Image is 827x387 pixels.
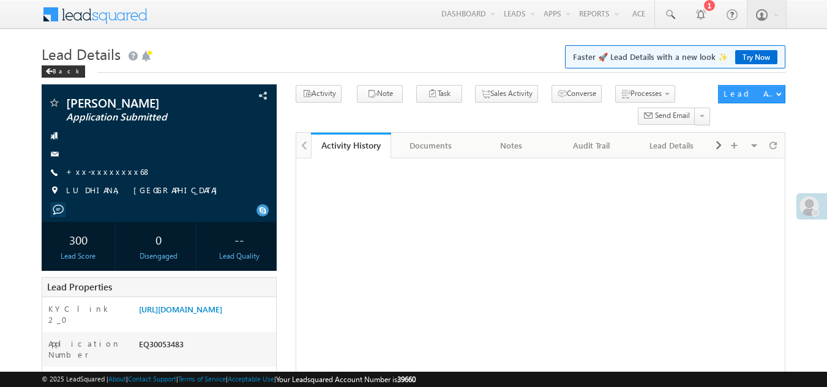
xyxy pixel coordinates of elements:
a: Contact Support [128,375,176,383]
a: Terms of Service [178,375,226,383]
div: Lead Actions [724,88,776,99]
button: Note [357,85,403,103]
label: Application Number [48,338,127,360]
span: Application Submitted [66,111,211,123]
span: [PERSON_NAME] [66,97,211,109]
div: Lead Details [642,138,701,153]
a: Notes [471,133,552,158]
label: KYC link 2_0 [48,303,127,325]
div: EQ30053483 [136,338,277,355]
div: Lead Quality [205,251,273,262]
span: Lead Details [42,44,121,64]
span: 39660 [397,375,416,384]
div: Activity History [320,139,382,151]
div: Disengaged [125,251,193,262]
div: -- [205,228,273,251]
span: Faster 🚀 Lead Details with a new look ✨ [573,51,777,63]
span: Your Leadsquared Account Number is [276,375,416,384]
button: Send Email [638,108,695,125]
div: Notes [481,138,541,153]
a: +xx-xxxxxxxx68 [66,166,151,177]
button: Activity [296,85,342,103]
a: Audit Trail [552,133,632,158]
span: LUDHIANA, [GEOGRAPHIC_DATA] [66,185,223,197]
span: © 2025 LeadSquared | | | | | [42,374,416,385]
button: Converse [552,85,602,103]
button: Processes [615,85,675,103]
span: Send Email [655,110,690,121]
div: Audit Trail [561,138,621,153]
span: Lead Properties [47,281,112,293]
a: Try Now [735,50,777,64]
a: Lead Details [632,133,712,158]
span: Processes [631,89,662,98]
button: Lead Actions [718,85,785,103]
a: Documents [391,133,471,158]
div: Back [42,65,85,78]
a: About [108,375,126,383]
button: Sales Activity [475,85,538,103]
a: [URL][DOMAIN_NAME] [139,304,222,314]
div: Lead Score [45,251,113,262]
div: 0 [125,228,193,251]
a: Back [42,65,91,75]
a: Acceptable Use [228,375,274,383]
a: Activity History [311,133,391,158]
button: Task [416,85,462,103]
div: Documents [401,138,460,153]
div: 300 [45,228,113,251]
